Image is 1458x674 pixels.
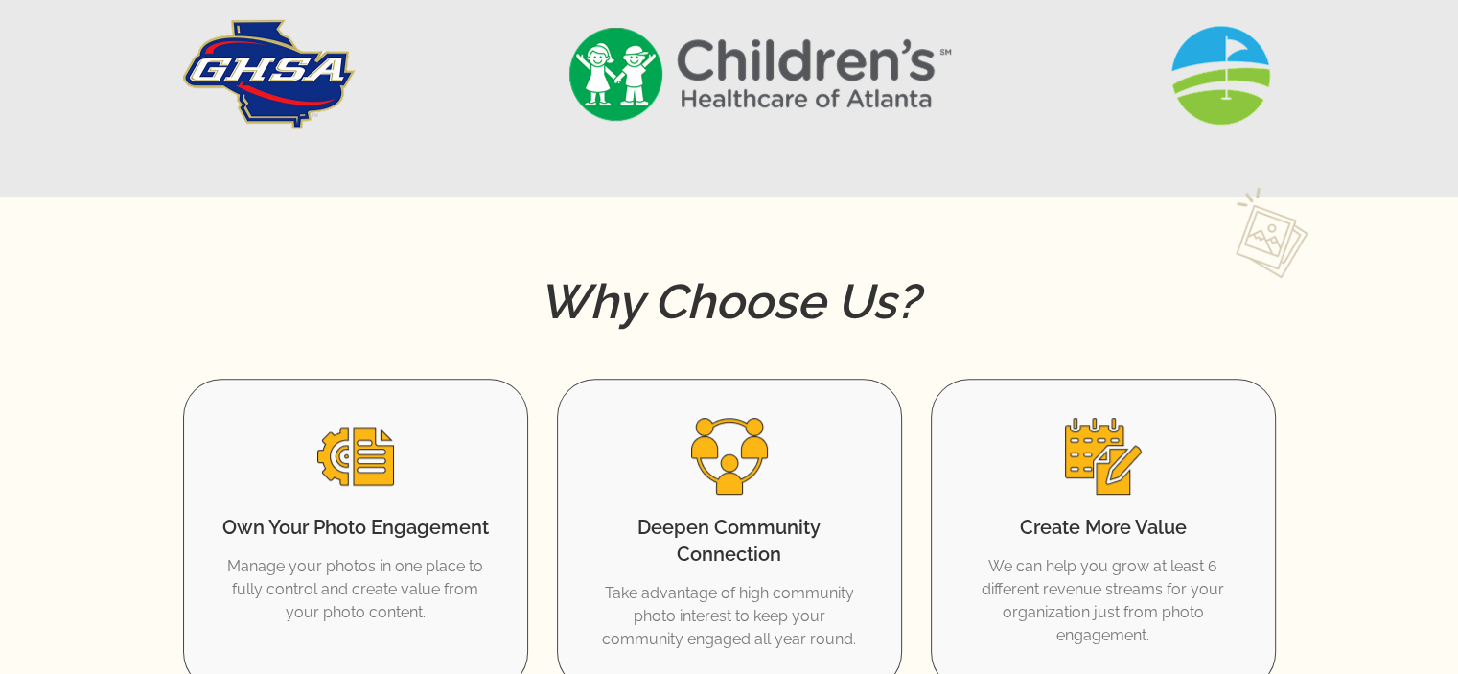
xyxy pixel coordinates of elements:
p: Take advantage of high community photo interest to keep your community engaged all year round. [596,582,863,651]
img: Gallery1 [559,19,961,129]
p: Manage your photos in one place to fully control and create value from your photo content. [222,555,489,624]
h5: Create More Value [970,514,1237,541]
h2: Why Choose Us? [183,273,1276,331]
img: Gallery2 [1166,19,1276,129]
img: Deepen Community Connection [691,418,768,495]
p: We can help you grow at least 6 different revenue streams for your organization just from photo e... [970,555,1237,647]
img: Gallery [183,19,356,129]
h5: Deepen Community Connection [596,514,863,568]
img: Own Your Photo Engagement [317,418,394,495]
h5: Own Your Photo Engagement [222,514,489,541]
img: Create More Value [1065,418,1142,495]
